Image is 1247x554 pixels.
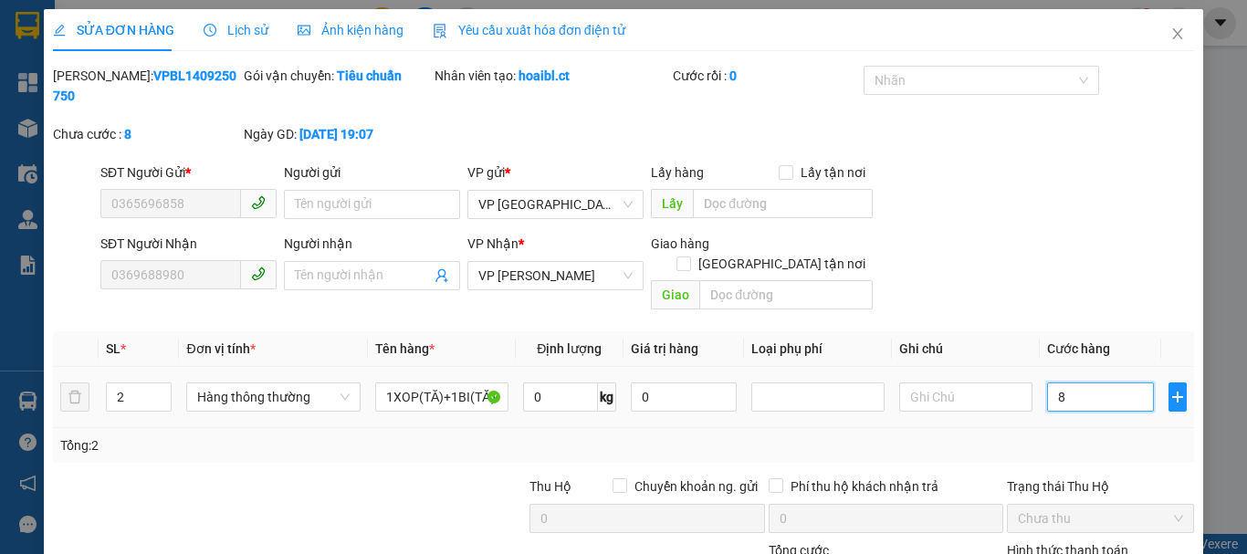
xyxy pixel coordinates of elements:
div: Gói vận chuyển: [244,66,431,86]
span: edit [53,24,66,37]
span: Chưa thu [1018,505,1183,532]
span: [GEOGRAPHIC_DATA] tận nơi [691,254,873,274]
span: VP Bình Lộc [478,191,633,218]
button: plus [1168,382,1187,412]
b: [DATE] 19:07 [299,127,373,141]
div: Ngày GD: [244,124,431,144]
span: Lấy [651,189,693,218]
span: Giao [651,280,699,309]
div: [PERSON_NAME]: [53,66,240,106]
span: VP Nhận [467,236,519,251]
div: Chưa cước : [53,124,240,144]
span: Giao hàng [651,236,709,251]
span: Giá trị hàng [631,341,698,356]
b: 0 [729,68,737,83]
div: Trạng thái Thu Hộ [1007,476,1194,497]
span: Phí thu hộ khách nhận trả [783,476,946,497]
div: SĐT Người Gửi [100,162,277,183]
span: Thu Hộ [529,479,571,494]
button: Close [1152,9,1203,60]
span: Đơn vị tính [186,341,255,356]
span: Cước hàng [1047,341,1110,356]
div: Người nhận [284,234,460,254]
span: SL [106,341,121,356]
span: VP Hoàng Liệt [478,262,633,289]
span: phone [251,267,266,281]
div: Tổng: 2 [60,435,483,455]
span: Lấy hàng [651,165,704,180]
span: close [1170,26,1185,41]
span: Lấy tận nơi [793,162,873,183]
input: Dọc đường [693,189,873,218]
div: Người gửi [284,162,460,183]
div: VP gửi [467,162,644,183]
input: Dọc đường [699,280,873,309]
span: Ảnh kiện hàng [298,23,403,37]
span: clock-circle [204,24,216,37]
input: Ghi Chú [899,382,1032,412]
div: SĐT Người Nhận [100,234,277,254]
span: picture [298,24,310,37]
span: Tên hàng [375,341,435,356]
div: Cước rồi : [673,66,860,86]
span: Hàng thông thường [197,383,349,411]
th: Loại phụ phí [744,331,892,367]
input: VD: Bàn, Ghế [375,382,508,412]
img: icon [433,24,447,38]
b: hoaibl.ct [519,68,570,83]
span: user-add [435,268,449,283]
span: Chuyển khoản ng. gửi [627,476,765,497]
span: Lịch sử [204,23,268,37]
span: Định lượng [537,341,602,356]
span: SỬA ĐƠN HÀNG [53,23,174,37]
span: Yêu cầu xuất hóa đơn điện tử [433,23,625,37]
span: kg [598,382,616,412]
span: plus [1169,390,1186,404]
span: phone [251,195,266,210]
b: Tiêu chuẩn [337,68,402,83]
button: delete [60,382,89,412]
th: Ghi chú [892,331,1040,367]
div: Nhân viên tạo: [435,66,669,86]
b: 8 [124,127,131,141]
